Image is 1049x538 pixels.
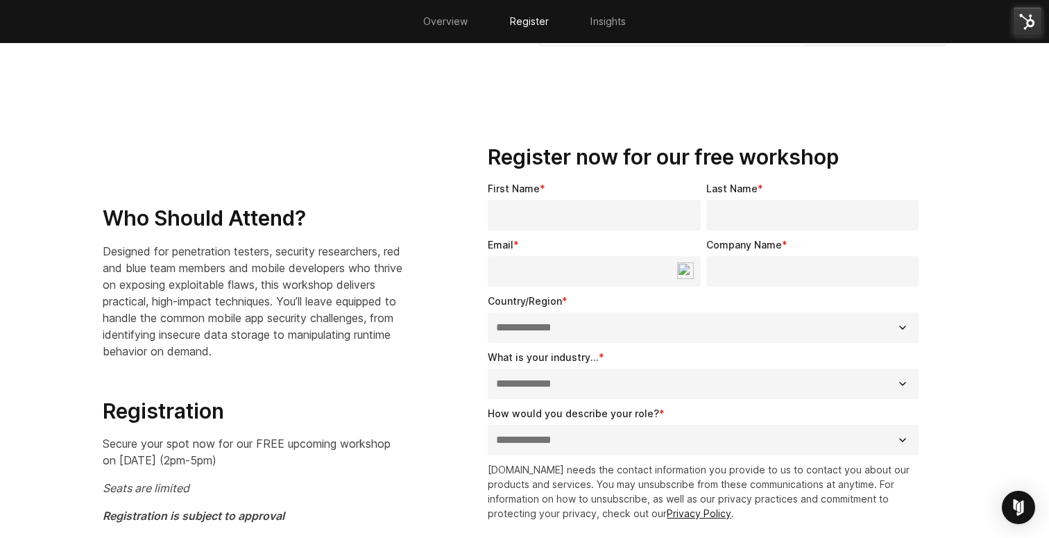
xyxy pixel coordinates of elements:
[103,205,404,232] h3: Who Should Attend?
[677,262,694,279] img: npw-badge-icon-locked.svg
[488,407,659,419] span: How would you describe your role?
[488,462,924,521] p: [DOMAIN_NAME] needs the contact information you provide to us to contact you about our products a...
[103,509,284,523] em: Registration is subject to approval
[103,243,404,360] p: Designed for penetration testers, security researchers, red and blue team members and mobile deve...
[488,295,562,307] span: Country/Region
[103,398,404,425] h3: Registration
[103,435,404,469] p: Secure your spot now for our FREE upcoming workshop on [DATE] (2pm-5pm)
[103,481,189,495] em: Seats are limited
[488,144,924,171] h3: Register now for our free workshop
[488,239,513,251] span: Email
[667,507,731,519] a: Privacy Policy
[488,183,540,194] span: First Name
[1002,491,1035,524] div: Open Intercom Messenger
[1013,7,1042,36] img: HubSpot Tools Menu Toggle
[706,183,758,194] span: Last Name
[488,351,599,363] span: What is your industry...
[706,239,782,251] span: Company Name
